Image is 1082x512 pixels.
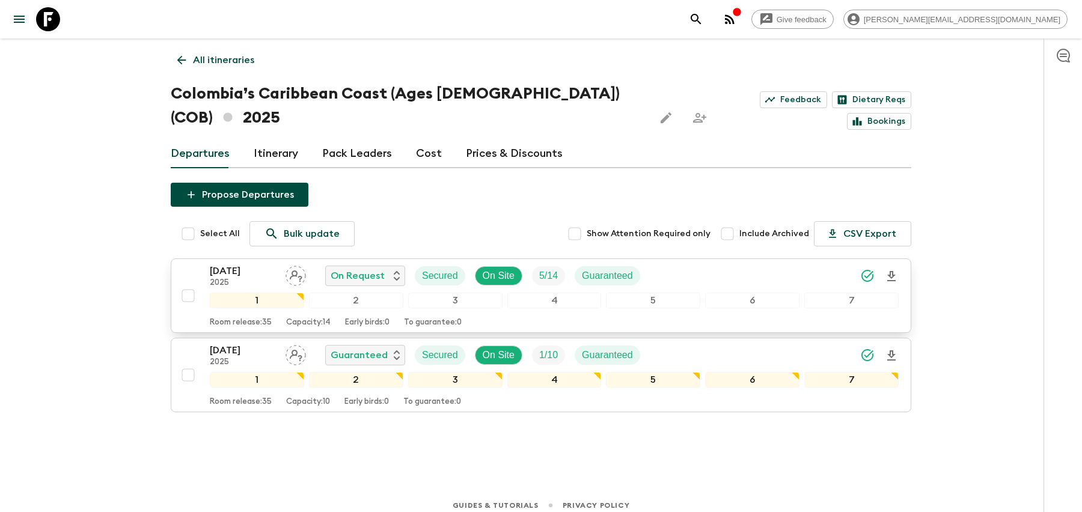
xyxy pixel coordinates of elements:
a: Guides & Tutorials [453,499,539,512]
a: Prices & Discounts [466,139,563,168]
a: Bulk update [249,221,355,246]
p: Capacity: 10 [286,397,330,407]
a: Give feedback [751,10,834,29]
svg: Download Onboarding [884,349,899,363]
a: Pack Leaders [322,139,392,168]
span: Assign pack leader [286,269,306,279]
button: Propose Departures [171,183,308,207]
button: [DATE]2025Assign pack leaderOn RequestSecuredOn SiteTrip FillGuaranteed1234567Room release:35Capa... [171,258,911,333]
span: Share this itinerary [688,106,712,130]
span: Include Archived [739,228,809,240]
p: Secured [422,269,458,283]
div: 7 [804,372,899,388]
p: Bulk update [284,227,340,241]
p: Guaranteed [582,348,633,362]
p: 5 / 14 [539,269,558,283]
p: Early birds: 0 [344,397,389,407]
a: All itineraries [171,48,261,72]
a: Privacy Policy [563,499,629,512]
span: Give feedback [770,15,833,24]
p: [DATE] [210,264,276,278]
svg: Download Onboarding [884,269,899,284]
p: 2025 [210,278,276,288]
p: On Site [483,269,515,283]
span: [PERSON_NAME][EMAIL_ADDRESS][DOMAIN_NAME] [857,15,1067,24]
div: 6 [705,293,799,308]
div: [PERSON_NAME][EMAIL_ADDRESS][DOMAIN_NAME] [843,10,1068,29]
a: Feedback [760,91,827,108]
p: Room release: 35 [210,397,272,407]
p: On Request [331,269,385,283]
a: Itinerary [254,139,298,168]
p: Secured [422,348,458,362]
div: Secured [415,266,465,285]
div: 7 [804,293,899,308]
p: 1 / 10 [539,348,558,362]
div: On Site [475,266,522,285]
svg: Synced Successfully [860,269,875,283]
a: Departures [171,139,230,168]
p: [DATE] [210,343,276,358]
div: 5 [606,372,700,388]
svg: Synced Successfully [860,348,875,362]
div: 4 [507,372,602,388]
div: 2 [309,372,403,388]
p: To guarantee: 0 [404,318,462,328]
span: Show Attention Required only [587,228,711,240]
span: Select All [200,228,240,240]
p: 2025 [210,358,276,367]
div: 2 [309,293,403,308]
p: Capacity: 14 [286,318,331,328]
div: 4 [507,293,602,308]
div: Trip Fill [532,346,565,365]
div: 6 [705,372,799,388]
p: Guaranteed [331,348,388,362]
button: CSV Export [814,221,911,246]
a: Dietary Reqs [832,91,911,108]
h1: Colombia’s Caribbean Coast (Ages [DEMOGRAPHIC_DATA]) (COB) 2025 [171,82,644,130]
div: 1 [210,372,304,388]
p: To guarantee: 0 [403,397,461,407]
p: Guaranteed [582,269,633,283]
button: search adventures [684,7,708,31]
div: 5 [606,293,700,308]
p: On Site [483,348,515,362]
div: 3 [408,372,503,388]
p: Early birds: 0 [345,318,390,328]
p: Room release: 35 [210,318,272,328]
div: 1 [210,293,304,308]
span: Assign pack leader [286,349,306,358]
div: Secured [415,346,465,365]
button: menu [7,7,31,31]
div: 3 [408,293,503,308]
a: Bookings [847,113,911,130]
button: [DATE]2025Assign pack leaderGuaranteedSecuredOn SiteTrip FillGuaranteed1234567Room release:35Capa... [171,338,911,412]
p: All itineraries [193,53,254,67]
div: On Site [475,346,522,365]
button: Edit this itinerary [654,106,678,130]
a: Cost [416,139,442,168]
div: Trip Fill [532,266,565,285]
